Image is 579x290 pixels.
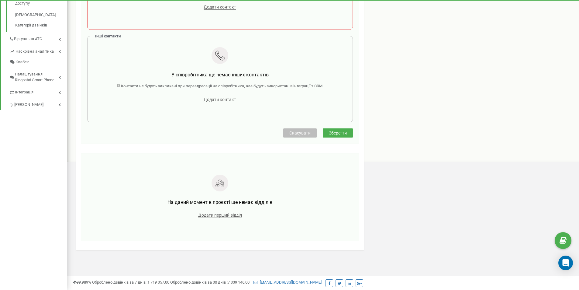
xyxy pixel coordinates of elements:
span: Зберегти [329,131,347,135]
a: [DEMOGRAPHIC_DATA] [15,9,67,21]
a: [EMAIL_ADDRESS][DOMAIN_NAME] [253,280,322,285]
u: 1 719 357,00 [147,280,169,285]
a: Наскрізна аналітика [9,44,67,57]
span: Скасувати [289,131,311,135]
button: Скасувати [283,128,317,138]
a: Інтеграція [9,85,67,98]
span: Додати контакт [204,97,236,102]
span: На даний момент в проєкті ще немає відділів [167,199,272,205]
a: Колбек [9,57,67,68]
span: Оброблено дзвінків за 30 днів : [170,280,250,285]
span: Додати перший відділ [198,213,242,218]
button: Зберегти [323,128,353,138]
span: Інші контакти [95,34,121,38]
span: Віртуальна АТС [14,36,42,42]
a: Налаштування Ringostat Smart Phone [9,67,67,85]
u: 7 339 146,00 [228,280,250,285]
a: Категорії дзвінків [15,21,67,28]
span: 99,989% [73,280,91,285]
span: Налаштування Ringostat Smart Phone [15,72,59,83]
span: Інтеграція [15,89,33,95]
span: Додати контакт [204,5,236,10]
span: [PERSON_NAME] [14,102,43,108]
a: [PERSON_NAME] [9,98,67,110]
span: У співробітника ще немає інших контактів [171,72,269,78]
span: Оброблено дзвінків за 7 днів : [92,280,169,285]
a: Віртуальна АТС [9,32,67,44]
div: Open Intercom Messenger [558,256,573,270]
span: Наскрізна аналітика [16,49,54,54]
span: Колбек [16,59,29,65]
span: Контакти не будуть викликані при переадресації на співробітника, але будуть використані в інтегра... [121,84,323,88]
